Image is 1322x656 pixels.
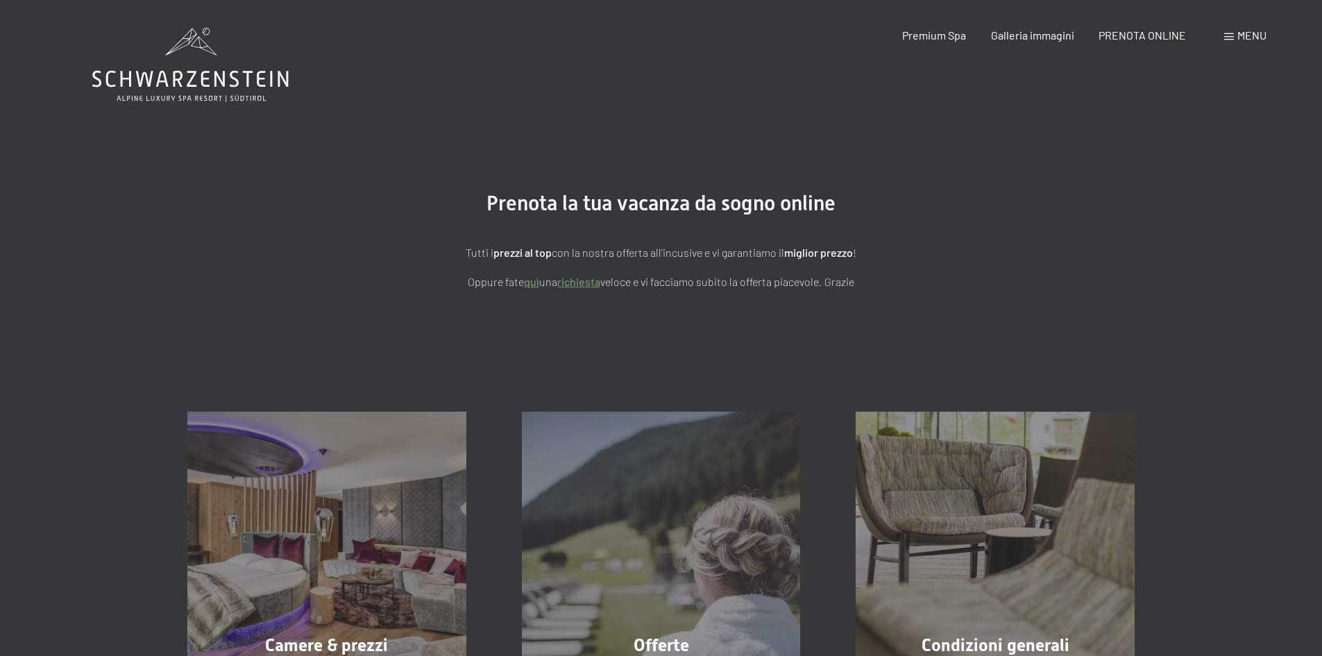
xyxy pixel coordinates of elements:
a: Premium Spa [902,28,966,42]
p: Oppure fate una veloce e vi facciamo subito la offerta piacevole. Grazie [314,273,1008,291]
p: Tutti i con la nostra offerta all'incusive e vi garantiamo il ! [314,244,1008,262]
span: Condizioni generali [922,635,1069,655]
strong: prezzi al top [493,246,552,259]
span: Prenota la tua vacanza da sogno online [486,191,836,215]
span: Camere & prezzi [265,635,388,655]
span: Offerte [634,635,689,655]
a: Galleria immagini [991,28,1074,42]
a: quì [524,275,539,288]
a: richiesta [557,275,600,288]
strong: miglior prezzo [784,246,853,259]
a: PRENOTA ONLINE [1099,28,1186,42]
span: Menu [1237,28,1266,42]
